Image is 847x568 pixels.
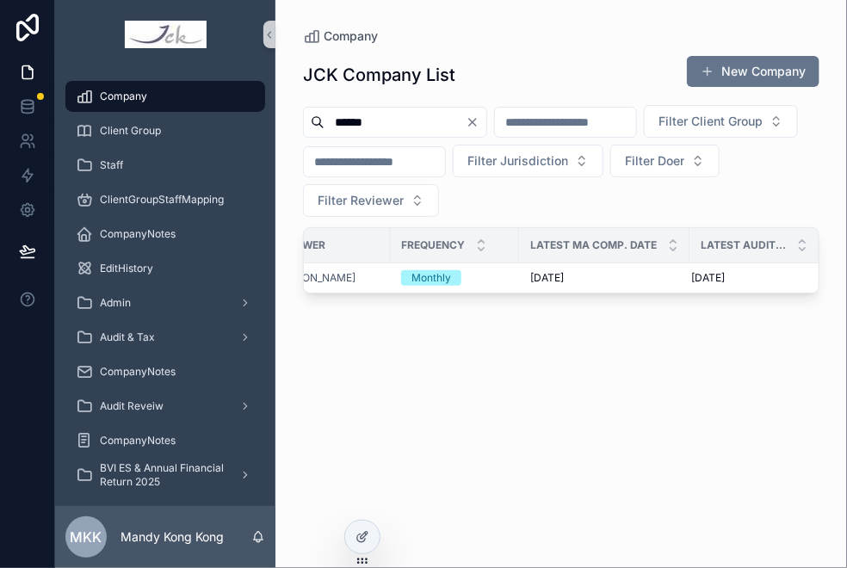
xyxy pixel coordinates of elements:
[691,271,725,285] span: [DATE]
[530,271,564,285] span: [DATE]
[687,56,819,87] button: New Company
[65,219,265,250] a: CompanyNotes
[100,296,131,310] span: Admin
[65,287,265,318] a: Admin
[125,21,207,48] img: App logo
[644,105,798,138] button: Select Button
[65,356,265,387] a: CompanyNotes
[402,238,466,252] span: Frequency
[610,145,720,177] button: Select Button
[100,90,147,103] span: Company
[100,262,153,275] span: EditHistory
[530,271,680,285] a: [DATE]
[691,271,799,285] a: [DATE]
[467,152,568,170] span: Filter Jurisdiction
[466,115,486,129] button: Clear
[65,425,265,456] a: CompanyNotes
[303,63,455,87] h1: JCK Company List
[303,28,378,45] a: Company
[65,115,265,146] a: Client Group
[100,399,164,413] span: Audit Reveiw
[324,28,378,45] span: Company
[100,330,155,344] span: Audit & Tax
[55,69,275,506] div: scrollable content
[100,124,161,138] span: Client Group
[65,184,265,215] a: ClientGroupStaffMapping
[100,365,176,379] span: CompanyNotes
[272,271,380,285] a: [PERSON_NAME]
[100,158,123,172] span: Staff
[65,253,265,284] a: EditHistory
[65,150,265,181] a: Staff
[272,271,355,285] a: [PERSON_NAME]
[531,238,658,252] span: Latest MA Comp. Date
[318,192,404,209] span: Filter Reviewer
[121,528,224,546] p: Mandy Kong Kong
[100,193,224,207] span: ClientGroupStaffMapping
[65,460,265,491] a: BVI ES & Annual Financial Return 2025
[401,270,510,286] a: Monthly
[100,461,226,489] span: BVI ES & Annual Financial Return 2025
[71,527,102,547] span: MKK
[658,113,763,130] span: Filter Client Group
[411,270,451,286] div: Monthly
[625,152,684,170] span: Filter Doer
[100,434,176,448] span: CompanyNotes
[100,227,176,241] span: CompanyNotes
[303,184,439,217] button: Select Button
[702,238,787,252] span: Latest Audited Report
[65,81,265,112] a: Company
[453,145,603,177] button: Select Button
[65,391,265,422] a: Audit Reveiw
[65,322,265,353] a: Audit & Tax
